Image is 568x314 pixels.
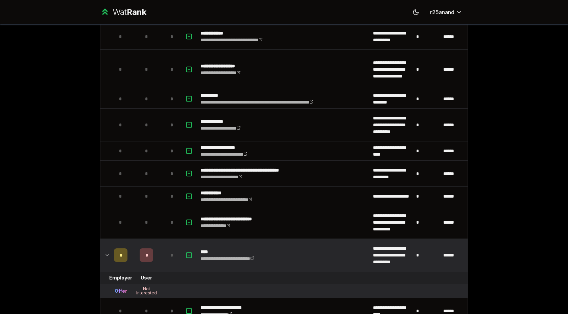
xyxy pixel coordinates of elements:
span: r25anand [430,8,454,16]
div: Wat [113,7,146,18]
a: WatRank [100,7,146,18]
td: Employer [111,272,130,284]
td: User [130,272,163,284]
span: Rank [127,7,146,17]
div: Offer [115,288,127,294]
button: r25anand [425,6,468,18]
div: Not Interested [133,287,160,295]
